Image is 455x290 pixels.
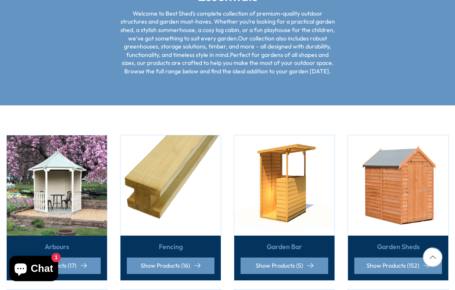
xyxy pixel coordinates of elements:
[267,242,302,251] a: Garden Bar
[234,135,335,236] img: Garden Bar
[241,258,328,274] a: Show Products (5)
[159,242,183,251] a: Fencing
[348,135,448,236] img: Garden Sheds
[120,10,335,76] p: Welcome to Best Shed’s complete collection of premium-quality outdoor structures and garden must-...
[127,258,214,274] a: Show Products (16)
[45,242,69,251] a: Arbours
[354,258,442,274] a: Show Products (152)
[7,135,107,236] img: Arbours
[377,242,420,251] a: Garden Sheds
[7,256,61,283] inbox-online-store-chat: Shopify online store chat
[120,135,221,236] img: Fencing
